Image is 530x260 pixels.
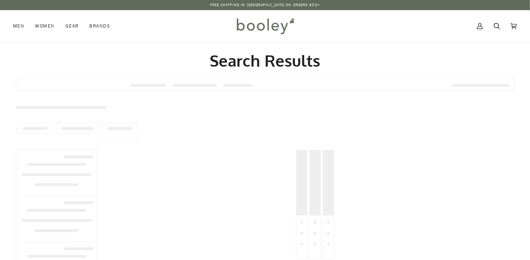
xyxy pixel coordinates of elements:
[60,10,84,42] a: Gear
[84,10,116,42] a: Brands
[13,22,24,30] span: Men
[89,22,110,30] span: Brands
[16,51,514,71] h2: Search Results
[210,2,320,8] p: Free Shipping in [GEOGRAPHIC_DATA] on Orders €50+
[35,22,54,30] span: Women
[65,22,79,30] span: Gear
[30,10,60,42] a: Women
[234,16,297,37] img: Booley
[13,10,30,42] a: Men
